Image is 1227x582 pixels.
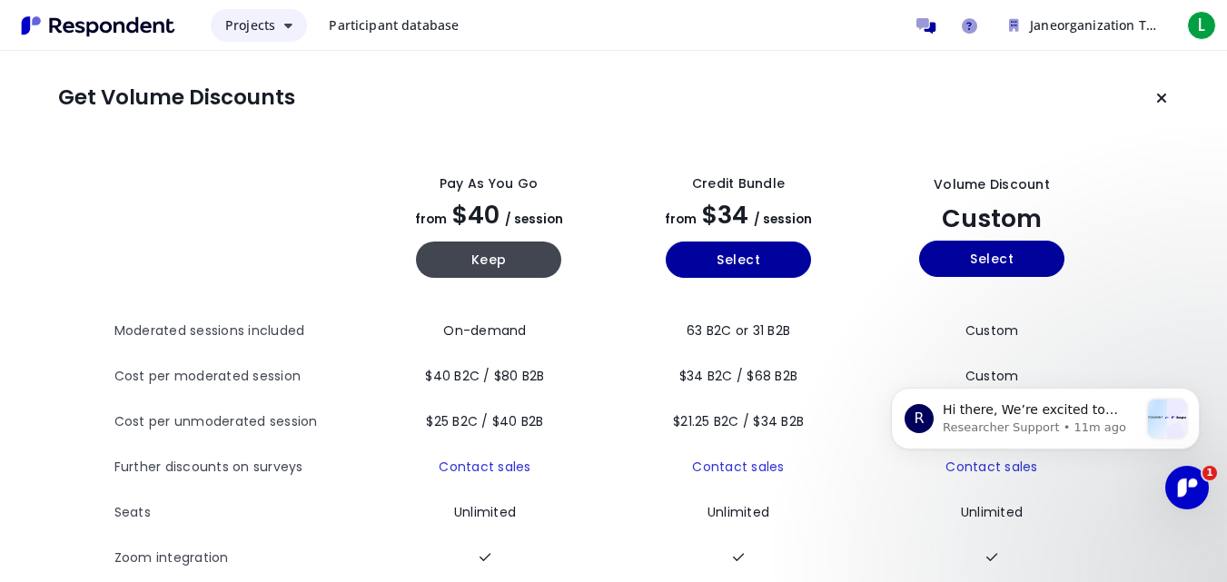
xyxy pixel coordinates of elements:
span: $40 B2C / $80 B2B [425,367,544,385]
span: L [1187,11,1216,40]
div: Volume Discount [934,175,1050,194]
span: Custom [942,202,1042,235]
span: Janeorganization Team [1030,16,1173,34]
span: Hi there, We’re excited to share that our site and platform have had a refresh! While the look is... [79,51,262,264]
div: Credit Bundle [692,174,785,193]
span: $40 [452,198,500,232]
span: / session [754,211,812,228]
span: from [665,211,697,228]
h1: Get Volume Discounts [58,85,295,111]
a: Contact sales [692,458,784,476]
button: Janeorganization Team [994,9,1176,42]
p: Message from Researcher Support, sent 11m ago [79,68,275,84]
a: Message participants [907,7,944,44]
span: / session [505,211,563,228]
th: Further discounts on surveys [114,445,364,490]
span: $21.25 B2C / $34 B2B [673,412,804,430]
span: $25 B2C / $40 B2B [426,412,543,430]
span: Unlimited [454,503,516,521]
span: Projects [225,16,275,34]
img: Respondent [15,11,182,41]
th: Moderated sessions included [114,309,364,354]
button: Projects [211,9,307,42]
span: $34 B2C / $68 B2B [679,367,797,385]
button: Keep current plan [1143,80,1180,116]
span: Custom [965,321,1019,340]
a: Help and support [951,7,987,44]
a: Contact sales [439,458,530,476]
span: $34 [702,198,748,232]
iframe: Intercom live chat [1165,466,1209,509]
span: Participant database [329,16,459,34]
span: On-demand [443,321,526,340]
iframe: Intercom notifications message [864,351,1227,533]
button: L [1183,9,1220,42]
span: 1 [1202,466,1217,480]
button: Keep current yearly payg plan [416,242,561,278]
button: Select yearly custom_static plan [919,241,1064,277]
button: Select yearly basic plan [666,242,811,278]
span: from [415,211,447,228]
th: Cost per moderated session [114,354,364,400]
th: Cost per unmoderated session [114,400,364,445]
span: 63 B2C or 31 B2B [687,321,790,340]
span: Unlimited [708,503,769,521]
div: Pay as you go [440,174,538,193]
th: Zoom integration [114,536,364,581]
a: Participant database [314,9,473,42]
th: Seats [114,490,364,536]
